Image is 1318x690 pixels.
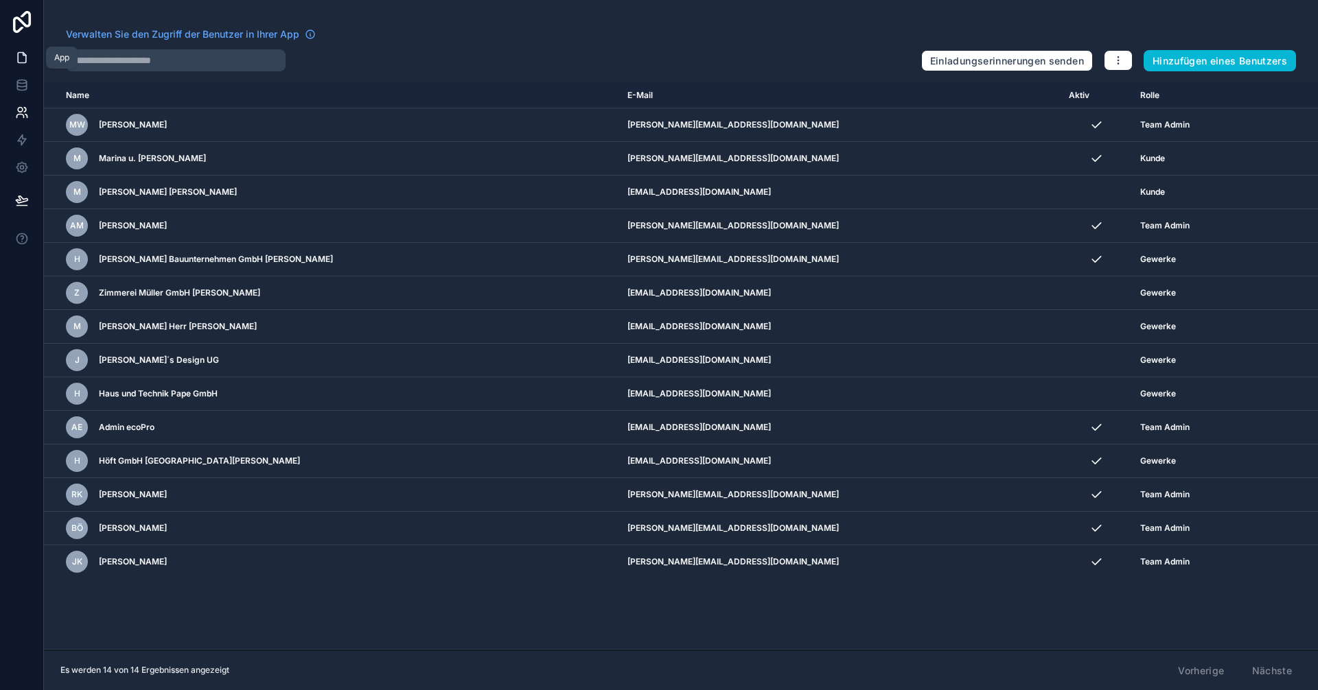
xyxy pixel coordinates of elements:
span: [PERSON_NAME] [99,523,167,534]
span: [PERSON_NAME] [99,556,167,567]
td: [EMAIL_ADDRESS][DOMAIN_NAME] [619,411,1061,444]
span: Kunde [1140,187,1165,198]
font: Hinzufügen eines Benutzers [1153,55,1287,67]
td: [EMAIL_ADDRESS][DOMAIN_NAME] [619,176,1061,209]
td: [PERSON_NAME][EMAIL_ADDRESS][DOMAIN_NAME] [619,108,1061,142]
td: [EMAIL_ADDRESS][DOMAIN_NAME] [619,276,1061,310]
span: Zimmerei Müller GmbH [PERSON_NAME] [99,287,260,298]
font: Name [66,90,89,100]
td: [PERSON_NAME][EMAIL_ADDRESS][DOMAIN_NAME] [619,243,1061,276]
span: Team Admin [1140,556,1190,567]
span: Admin ecoPro [99,422,154,433]
span: Team Admin [1140,523,1190,534]
span: MW [69,119,85,130]
span: M [73,153,81,164]
span: [PERSON_NAME] Herr [PERSON_NAME] [99,321,257,332]
font: Aktiv [1069,90,1089,100]
font: E-Mail [627,90,653,100]
span: Team Admin [1140,489,1190,500]
span: Gewerke [1140,287,1176,298]
span: Ae [71,422,82,433]
span: Gewerke [1140,254,1176,265]
span: [PERSON_NAME] [PERSON_NAME] [99,187,237,198]
font: App [54,52,69,62]
font: Es werden 14 von 14 Ergebnissen angezeigt [60,665,229,675]
td: [PERSON_NAME][EMAIL_ADDRESS][DOMAIN_NAME] [619,478,1061,512]
span: JK [72,556,82,567]
span: Z [74,287,80,298]
td: [EMAIL_ADDRESS][DOMAIN_NAME] [619,344,1061,377]
span: Gewerke [1140,455,1176,466]
span: [PERSON_NAME] Bauunternehmen GmbH [PERSON_NAME] [99,254,333,265]
span: [PERSON_NAME] [99,119,167,130]
span: H [74,455,80,466]
span: [PERSON_NAME]´s Design UG [99,355,219,366]
span: Gewerke [1140,321,1176,332]
span: BÖ [71,523,83,534]
span: RK [71,489,82,500]
a: Verwalten Sie den Zugriff der Benutzer in Ihrer App [66,27,316,41]
span: M [73,321,81,332]
font: Rolle [1140,90,1159,100]
span: [PERSON_NAME] [99,220,167,231]
td: [PERSON_NAME][EMAIL_ADDRESS][DOMAIN_NAME] [619,512,1061,545]
span: Team Admin [1140,422,1190,433]
span: Gewerke [1140,388,1176,399]
td: [EMAIL_ADDRESS][DOMAIN_NAME] [619,310,1061,344]
span: Team Admin [1140,220,1190,231]
span: Kunde [1140,153,1165,164]
span: Gewerke [1140,355,1176,366]
span: [PERSON_NAME] [99,489,167,500]
button: Einladungserinnerungen senden [921,50,1093,72]
font: Einladungserinnerungen senden [930,55,1084,67]
span: H [74,388,80,399]
span: H [74,254,80,265]
font: Verwalten Sie den Zugriff der Benutzer in Ihrer App [66,28,299,40]
td: [EMAIL_ADDRESS][DOMAIN_NAME] [619,377,1061,411]
span: J [75,355,80,366]
div: scrollbarer Inhalt [44,82,1318,650]
span: Haus und Technik Pape GmbH [99,388,218,399]
td: [PERSON_NAME][EMAIL_ADDRESS][DOMAIN_NAME] [619,209,1061,243]
button: Hinzufügen eines Benutzers [1144,50,1296,72]
span: M [73,187,81,198]
td: [PERSON_NAME][EMAIL_ADDRESS][DOMAIN_NAME] [619,545,1061,579]
span: Team Admin [1140,119,1190,130]
td: [EMAIL_ADDRESS][DOMAIN_NAME] [619,444,1061,478]
td: [PERSON_NAME][EMAIL_ADDRESS][DOMAIN_NAME] [619,142,1061,176]
span: Höft GmbH [GEOGRAPHIC_DATA][PERSON_NAME] [99,455,300,466]
span: Marina u. [PERSON_NAME] [99,153,206,164]
span: AM [70,220,84,231]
